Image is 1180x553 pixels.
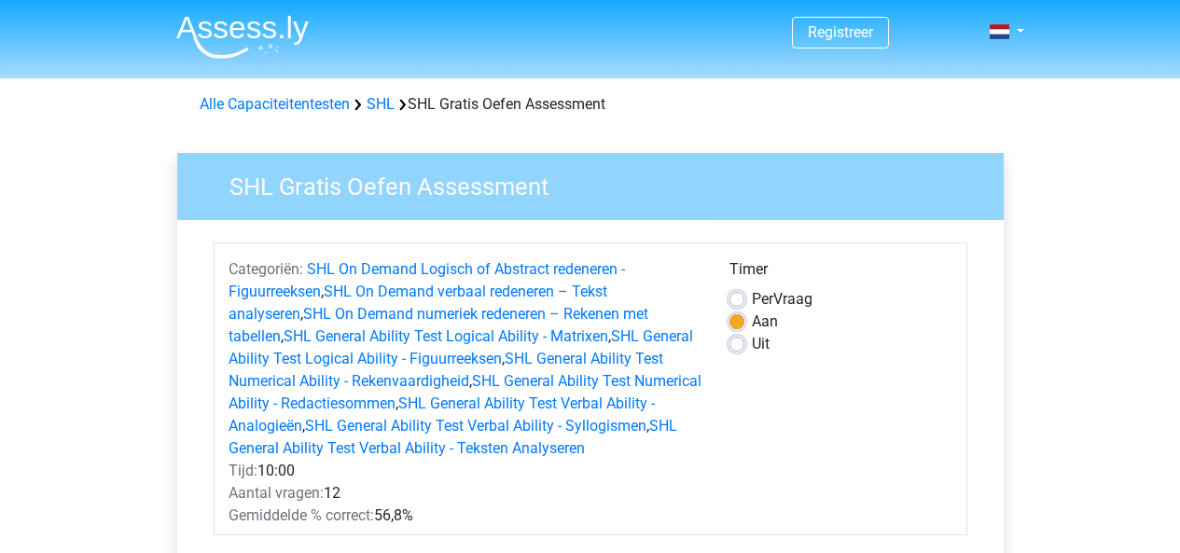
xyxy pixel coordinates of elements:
label: Uit [752,333,770,355]
div: 56,8% [215,505,715,527]
a: SHL On Demand verbaal redeneren – Tekst analyseren [229,283,607,323]
a: SHL [367,95,395,113]
div: 10:00 [215,460,715,482]
a: SHL On Demand Logisch of Abstract redeneren - Figuurreeksen [229,260,625,300]
span: Gemiddelde % correct: [229,506,374,524]
span: Categoriën: [229,260,303,278]
a: SHL On Demand numeriek redeneren – Rekenen met tabellen [229,305,648,345]
a: SHL General Ability Test Logical Ability - Matrixen [284,327,608,345]
img: Assessly [176,15,309,59]
a: Registreer [808,23,873,41]
div: , , , , , , , , , [215,258,715,460]
div: Timer [729,258,952,288]
h3: SHL Gratis Oefen Assessment [207,165,990,201]
label: Aan [752,311,778,333]
a: Alle Capaciteitentesten [200,95,350,113]
div: 12 [215,482,715,505]
label: Vraag [752,288,812,311]
a: SHL General Ability Test Verbal Ability - Analogieën [229,394,655,435]
span: Aantal vragen: [229,484,324,502]
div: SHL Gratis Oefen Assessment [192,93,989,116]
span: Tijd: [229,462,257,479]
span: Per [752,290,773,308]
a: SHL General Ability Test Verbal Ability - Syllogismen [305,417,646,435]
